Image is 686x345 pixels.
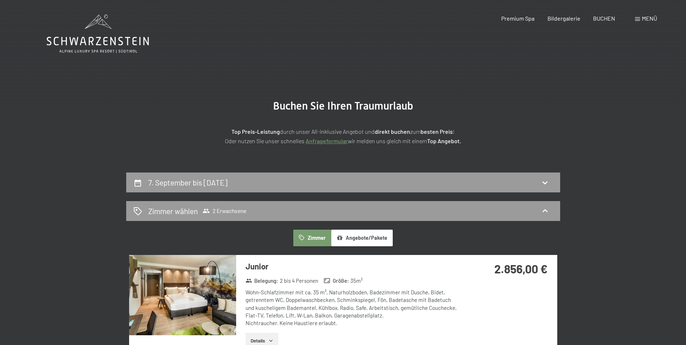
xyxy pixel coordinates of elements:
div: Wohn-Schlafzimmer mit ca. 35 m², Naturholzboden, Badezimmer mit Dusche, Bidet, getrenntem WC, Dop... [246,289,461,327]
strong: Belegung : [246,277,278,285]
strong: besten Preis [421,128,453,135]
span: 2 Erwachsene [203,207,246,214]
strong: Top Angebot. [427,137,461,144]
a: Bildergalerie [547,15,580,22]
p: durch unser All-inklusive Angebot und zum ! Oder nutzen Sie unser schnelles wir melden uns gleich... [162,127,524,145]
a: BUCHEN [593,15,615,22]
span: 2 bis 4 Personen [280,277,318,285]
img: mss_renderimg.php [129,255,236,335]
a: Premium Spa [501,15,534,22]
span: Buchen Sie Ihren Traumurlaub [273,99,413,112]
button: Angebote/Pakete [331,230,393,246]
strong: Top Preis-Leistung [231,128,280,135]
button: Zimmer [293,230,331,246]
strong: 2.856,00 € [494,262,547,276]
span: 35 m² [350,277,363,285]
h2: 7. September bis [DATE] [148,178,227,187]
h2: Zimmer wählen [148,206,198,216]
strong: Größe : [324,277,349,285]
a: Anfrageformular [306,137,348,144]
strong: direkt buchen [375,128,410,135]
h3: Junior [246,261,461,272]
span: Menü [642,15,657,22]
